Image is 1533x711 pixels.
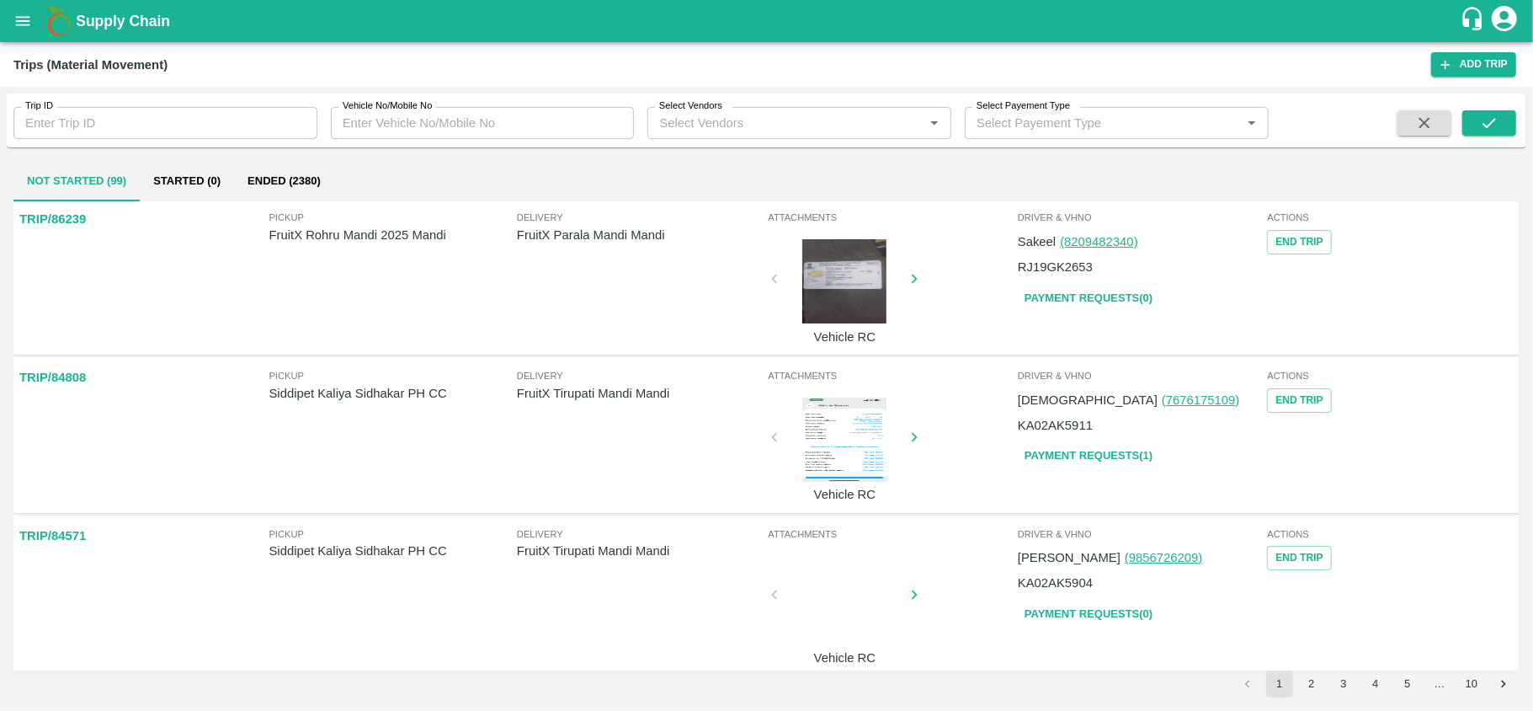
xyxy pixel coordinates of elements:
img: logo [42,4,76,38]
label: Select Vendors [659,99,722,113]
p: TRIP/84808 [19,368,86,387]
p: TRIP/86239 [19,210,86,228]
a: Payment Requests(0) [1018,284,1159,313]
span: Delivery [517,527,764,542]
div: account of current user [1489,3,1520,39]
button: Ended (2380) [234,161,334,201]
button: Go to page 10 [1458,671,1485,698]
span: Actions [1267,210,1514,225]
div: customer-support [1460,6,1489,36]
button: Started (0) [140,161,234,201]
label: Select Payement Type [977,99,1070,113]
span: Pickup [269,527,517,542]
div: Trips (Material Movement) [13,54,168,76]
div: … [1426,676,1453,692]
a: Add Trip [1431,52,1516,77]
input: Enter Trip ID [13,107,317,139]
span: [DEMOGRAPHIC_DATA] [1018,393,1158,407]
span: Actions [1267,527,1514,542]
a: (9856726209) [1125,551,1202,564]
button: Go to next page [1490,671,1517,698]
span: Attachments [768,368,1014,383]
a: Supply Chain [76,9,1460,33]
span: Sakeel [1018,235,1056,249]
p: FruitX Rohru Mandi 2025 Mandi [269,226,517,244]
p: RJ19GK2653 [1018,258,1093,276]
a: (7676175109) [1162,393,1239,407]
button: Not Started (99) [13,161,140,201]
label: Trip ID [25,99,53,113]
button: Go to page 5 [1394,671,1421,698]
a: (8209482340) [1060,235,1137,249]
input: Select Vendors [652,112,918,134]
p: Vehicle RC [781,485,908,504]
p: Siddipet Kaliya Sidhakar PH CC [269,384,517,403]
button: Go to page 3 [1330,671,1357,698]
span: Attachments [768,210,1014,225]
span: [PERSON_NAME] [1018,551,1120,564]
span: Driver & VHNo [1018,210,1264,225]
p: Vehicle RC [781,328,908,346]
span: Attachments [768,527,1014,542]
p: Vehicle RC [781,649,908,667]
button: open drawer [3,2,42,40]
button: Tracking Url [1267,230,1331,254]
span: Delivery [517,210,764,225]
span: Driver & VHNo [1018,368,1264,383]
p: Siddipet Kaliya Sidhakar PH CC [269,542,517,560]
a: Payment Requests(1) [1018,441,1159,471]
span: Delivery [517,368,764,383]
input: Select Payement Type [970,112,1236,134]
button: page 1 [1266,671,1293,698]
p: FruitX Tirupati Mandi Mandi [517,384,764,403]
span: Pickup [269,210,517,225]
a: Payment Requests(0) [1018,600,1159,629]
span: Actions [1267,368,1514,383]
button: Go to page 2 [1298,671,1325,698]
button: Go to page 4 [1362,671,1389,698]
button: Open [1241,112,1263,134]
p: FruitX Tirupati Mandi Mandi [517,542,764,560]
p: KA02AK5904 [1018,574,1093,592]
b: Supply Chain [76,13,170,29]
p: TRIP/84571 [19,527,86,545]
span: Pickup [269,368,517,383]
button: Tracking Url [1267,546,1331,570]
label: Vehicle No/Mobile No [343,99,432,113]
button: Tracking Url [1267,388,1331,413]
p: FruitX Parala Mandi Mandi [517,226,764,244]
span: Driver & VHNo [1018,527,1264,542]
input: Enter Vehicle No/Mobile No [331,107,635,139]
nav: pagination navigation [1232,671,1520,698]
button: Open [924,112,945,134]
p: KA02AK5911 [1018,416,1093,435]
